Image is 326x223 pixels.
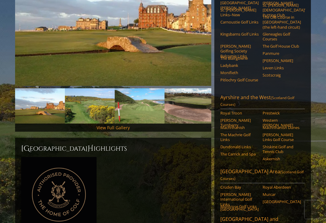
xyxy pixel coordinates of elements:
a: Machrihanish [220,125,259,130]
a: Kingsbarns Golf Links [220,32,259,37]
a: Western [PERSON_NAME] [263,118,301,128]
a: Dundonald Links [220,145,259,149]
a: [PERSON_NAME] Golfing Society Balcomie Links [220,44,259,59]
a: Murcar [263,192,301,197]
a: View Full Gallery [97,125,130,131]
a: Royal Troon [220,111,259,116]
h2: [GEOGRAPHIC_DATA] ighlights [21,144,205,154]
a: Panmure [263,51,301,56]
a: Cruden Bay [220,185,259,190]
a: Prestwick [263,111,301,116]
a: Ladybank [220,63,259,68]
a: Scotscraig [263,73,301,78]
a: [PERSON_NAME] Turnberry [220,118,259,128]
a: Montrose Golf Links [220,204,259,209]
a: Askernish [263,157,301,162]
a: Monifieth [220,71,259,75]
a: Royal Aberdeen [263,185,301,190]
a: Carnoustie Golf Links [220,20,259,25]
a: The Machrie Golf Links [220,133,259,143]
a: The Golf House Club [263,44,301,49]
span: H [88,144,94,154]
a: Ayrshire and the West(Scotland Golf Courses) [220,94,305,109]
a: The Carrick and Spa [220,152,259,157]
a: Shiskine Golf and Tennis Club [263,145,301,155]
a: St. [PERSON_NAME] [DEMOGRAPHIC_DATA]’ Putting Club [263,3,301,18]
a: Leven Links [263,66,301,71]
a: Machrihanish Dunes [263,125,301,130]
a: [GEOGRAPHIC_DATA] [263,199,301,204]
a: [PERSON_NAME] Links Golf Course [263,133,301,143]
a: Pitlochry Golf Course [220,78,259,83]
a: The Blairgowrie [220,56,259,61]
a: [PERSON_NAME] International Golf Links [GEOGRAPHIC_DATA] [220,192,259,212]
a: [PERSON_NAME] [263,58,301,63]
a: Gleneagles Golf Courses [263,32,301,42]
a: The Old Course in [GEOGRAPHIC_DATA] (the left-hand circuit) [263,15,301,30]
a: [GEOGRAPHIC_DATA] Area(Scotland Golf Courses) [220,168,305,184]
a: St. [PERSON_NAME] Links–New [220,8,259,18]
